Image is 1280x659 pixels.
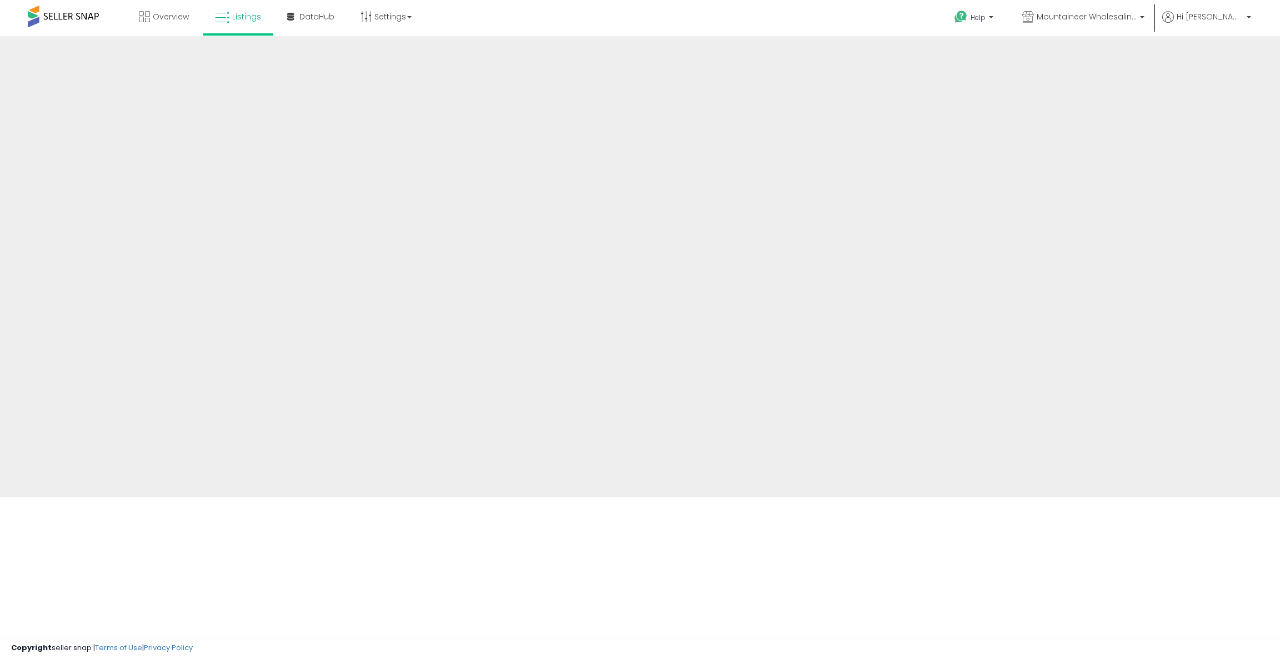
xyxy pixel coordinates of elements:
[971,13,986,22] span: Help
[1162,11,1251,36] a: Hi [PERSON_NAME]
[1177,11,1243,22] span: Hi [PERSON_NAME]
[232,11,261,22] span: Listings
[299,11,334,22] span: DataHub
[946,2,1004,36] a: Help
[153,11,189,22] span: Overview
[1037,11,1137,22] span: Mountaineer Wholesaling
[954,10,968,24] i: Get Help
